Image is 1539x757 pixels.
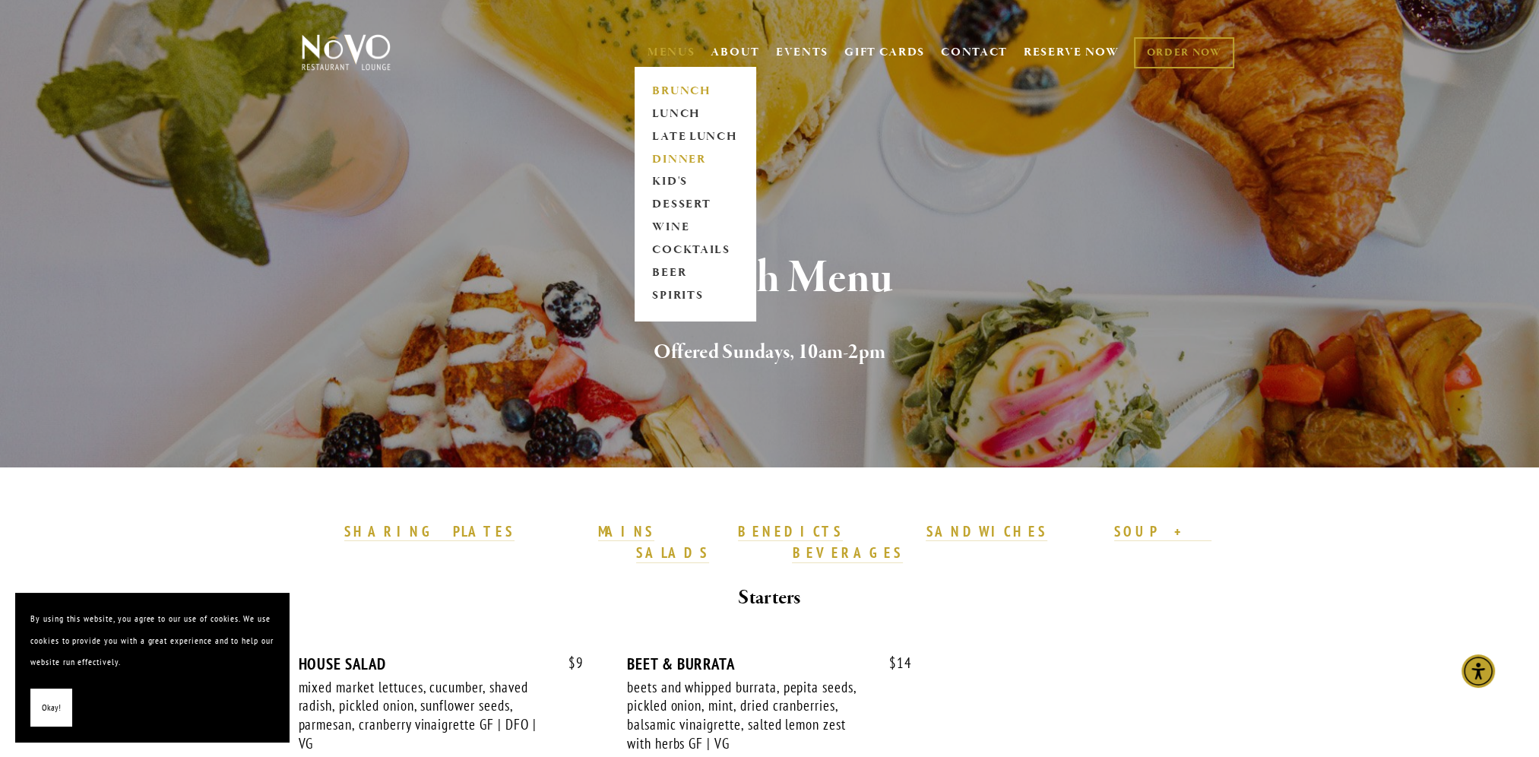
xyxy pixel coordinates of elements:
[648,194,743,217] a: DESSERT
[941,38,1008,67] a: CONTACT
[1024,38,1119,67] a: RESERVE NOW
[1461,654,1495,688] div: Accessibility Menu
[299,678,540,753] div: mixed market lettuces, cucumber, shaved radish, pickled onion, sunflower seeds, parmesan, cranber...
[648,80,743,103] a: BRUNCH
[874,654,912,672] span: 14
[15,593,289,742] section: Cookie banner
[30,608,274,673] p: By using this website, you agree to our use of cookies. We use cookies to provide you with a grea...
[299,654,584,673] div: HOUSE SALAD
[648,171,743,194] a: KID'S
[776,45,828,60] a: EVENTS
[627,654,912,673] div: BEET & BURRATA
[344,522,515,540] strong: SHARING PLATES
[792,543,903,562] strong: BEVERAGES
[926,522,1047,540] strong: SANDWICHES
[636,522,1211,563] a: SOUP + SALADS
[792,543,903,563] a: BEVERAGES
[648,45,695,60] a: MENUS
[327,337,1213,369] h2: Offered Sundays, 10am-2pm
[598,522,655,540] strong: MAINS
[648,103,743,125] a: LUNCH
[738,522,843,540] strong: BENEDICTS
[648,217,743,239] a: WINE
[1134,37,1233,68] a: ORDER NOW
[598,522,655,542] a: MAINS
[627,678,869,753] div: beets and whipped burrata, pepita seeds, pickled onion, mint, dried cranberries, balsamic vinaigr...
[738,584,800,611] strong: Starters
[926,522,1047,542] a: SANDWICHES
[738,522,843,542] a: BENEDICTS
[648,125,743,148] a: LATE LUNCH
[648,239,743,262] a: COCKTAILS
[344,522,515,542] a: SHARING PLATES
[844,38,925,67] a: GIFT CARDS
[327,254,1213,303] h1: Brunch Menu
[42,697,61,719] span: Okay!
[711,45,760,60] a: ABOUT
[553,654,584,672] span: 9
[299,33,394,71] img: Novo Restaurant &amp; Lounge
[648,148,743,171] a: DINNER
[568,654,576,672] span: $
[889,654,897,672] span: $
[648,285,743,308] a: SPIRITS
[648,262,743,285] a: BEER
[30,689,72,727] button: Okay!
